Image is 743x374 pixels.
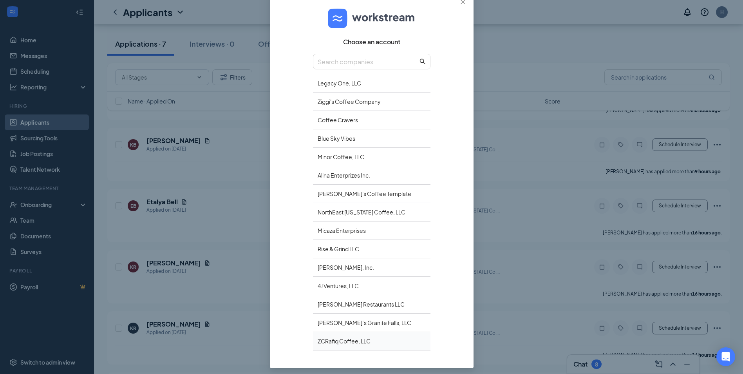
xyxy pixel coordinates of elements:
div: 4J Ventures, LLC [313,277,430,295]
div: [PERSON_NAME], Inc. [313,258,430,277]
div: Blue Sky Vibes [313,129,430,148]
img: logo [328,9,416,28]
div: ZCRafiq Coffee, LLC [313,332,430,350]
div: [PERSON_NAME] Restaurants LLC [313,295,430,314]
div: [PERSON_NAME]’s Granite Falls, LLC [313,314,430,332]
span: Choose an account [343,38,400,46]
div: Ziggi's Coffee Company [313,93,430,111]
div: Open Intercom Messenger [716,347,735,366]
div: Minor Coffee, LLC [313,148,430,166]
input: Search companies [318,57,418,67]
div: Legacy One, LLC [313,74,430,93]
div: Rise & Grind LLC [313,240,430,258]
div: NorthEast [US_STATE] Coffee, LLC [313,203,430,221]
div: Coffee Cravers [313,111,430,129]
div: [PERSON_NAME]'s Coffee Template [313,185,430,203]
div: Alina Enterprizes Inc. [313,166,430,185]
div: Micaza Enterprises [313,221,430,240]
span: search [419,58,426,65]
